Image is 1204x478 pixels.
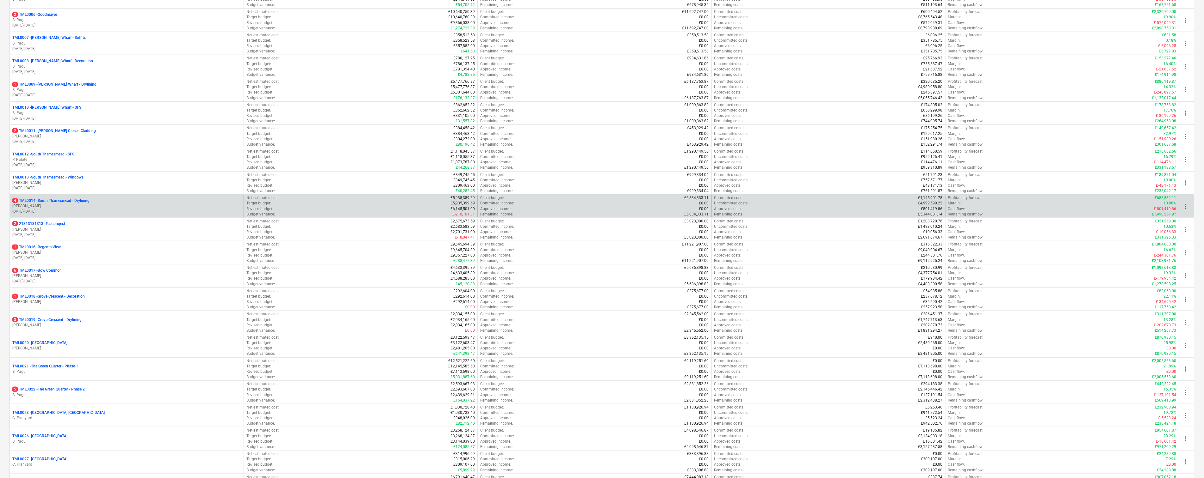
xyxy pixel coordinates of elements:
p: Profitability forecast : [948,79,984,84]
iframe: Chat Widget [1172,448,1204,478]
p: Margin : [948,38,961,43]
p: TML0027 - [GEOGRAPHIC_DATA] [12,457,67,462]
span: more_vert [1182,156,1189,163]
span: more_vert [1182,179,1189,187]
p: £1,009,863.82 [685,118,709,124]
p: Uncommitted costs : [714,61,749,67]
p: Remaining costs : [714,49,744,54]
p: TML0011 - [PERSON_NAME] Close - Cladding [12,128,96,134]
p: TML0017 - Bow Common [12,268,62,273]
p: Approved costs : [714,136,742,142]
div: TML0008 -[PERSON_NAME] Wharf - DecorationB. Pagu[DATE]-[DATE] [12,58,241,75]
div: TML0020 -[GEOGRAPHIC_DATA][PERSON_NAME] [12,340,241,351]
div: 6TML0017 -Bow Common[PERSON_NAME][DATE]-[DATE] [12,268,241,284]
p: 17.70% [1164,108,1176,113]
div: TML0023 -[GEOGRAPHIC_DATA] [GEOGRAPHIC_DATA]C. Planyard [12,410,241,421]
p: £0.00 [699,90,709,95]
p: £6,727.83 [1159,49,1176,54]
span: more_vert [1182,272,1189,280]
p: Budget variance : [246,26,275,31]
span: more_vert [1182,203,1189,210]
p: TML0009 - [PERSON_NAME] Wharf - Drylining [12,82,96,87]
p: £453,929.42 [687,142,709,147]
p: £320,685.20 [921,79,943,84]
p: Remaining cashflow : [948,95,984,101]
p: Uncommitted costs : [714,108,749,113]
p: B. Pagu [12,392,241,398]
p: £357,882.00 [453,43,475,49]
p: Client budget : [480,125,504,131]
p: Net estimated cost : [246,9,280,15]
span: 1 [12,245,18,250]
p: £11,692,747.00 [682,26,709,31]
p: £641.58 [461,49,475,54]
p: [DATE] - [DATE] [12,209,241,214]
p: Approved costs : [714,20,742,26]
p: Approved income : [480,20,511,26]
p: Cashflow : [948,67,965,72]
p: [PERSON_NAME] [12,346,241,351]
p: Net estimated cost : [246,56,280,61]
p: Approved costs : [714,90,742,95]
p: £178,758.82 [1155,102,1176,108]
p: [PERSON_NAME] [12,227,241,232]
p: Approved income : [480,136,511,142]
p: Uncommitted costs : [714,38,749,43]
span: more_vert [1182,133,1189,140]
p: Committed income : [480,108,514,113]
p: £10,640,750.39 [448,9,475,15]
p: £0.00 [699,15,709,20]
p: £358,523.58 [453,38,475,43]
p: Remaining income : [480,142,513,147]
p: £755,587.47 [921,61,943,67]
p: B. Pagu [12,439,241,444]
span: 4 [12,198,18,203]
p: [DATE] - [DATE] [12,185,241,191]
p: Committed costs : [714,79,745,84]
p: Profitability forecast : [948,102,984,108]
p: £1,009,863.82 [685,102,709,108]
p: Remaining income : [480,26,513,31]
p: Net estimated cost : [246,102,280,108]
p: TML0023 - [GEOGRAPHIC_DATA] [GEOGRAPHIC_DATA] [12,410,105,415]
p: £6,187,763.87 [685,95,709,101]
p: £351,785.75 [921,38,943,43]
p: Remaining cashflow : [948,118,984,124]
p: £21,637.52 [923,67,943,72]
p: £384,458.42 [453,125,475,131]
p: Target budget : [246,84,271,90]
p: Approved costs : [714,43,742,49]
p: Target budget : [246,108,271,113]
p: £-86,199.26 [1156,113,1176,118]
p: TML0012 - South Thamesmead - SFS [12,152,74,157]
p: £10,640,760.39 [448,15,475,20]
p: £934,631.86 [687,56,709,61]
p: [PERSON_NAME] [12,203,241,209]
p: Margin : [948,15,961,20]
span: more_vert [1182,249,1189,257]
p: £86,199.26 [923,113,943,118]
p: £176,132.87 [453,95,475,101]
p: Remaining income : [480,49,513,54]
p: £0.00 [699,43,709,49]
p: £5,477,766.87 [450,79,475,84]
p: £358,513.58 [687,33,709,38]
span: more_vert [1182,16,1189,24]
p: £781,354.40 [453,67,475,72]
p: £11,692,747.00 [682,9,709,15]
p: £304,272.00 [453,136,475,142]
p: TML0022 - The Green Quarter - Phase 2 [12,387,85,392]
p: [PERSON_NAME] [12,134,241,139]
p: £25,766.93 [923,56,943,61]
p: Committed income : [480,84,514,90]
p: £831,105.00 [453,113,475,118]
p: £-151,980.26 [1154,136,1176,142]
p: £786,127.25 [453,56,475,61]
span: more_vert [1182,435,1189,443]
p: TML0010 - [PERSON_NAME] Wharf - SFS [12,105,81,110]
p: £2,898,758.31 [1152,26,1176,31]
p: £0.00 [699,108,709,113]
p: [DATE] - [DATE] [12,255,241,261]
p: 19.90% [1164,15,1176,20]
p: TML0026 - [GEOGRAPHIC_DATA] [12,433,67,439]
